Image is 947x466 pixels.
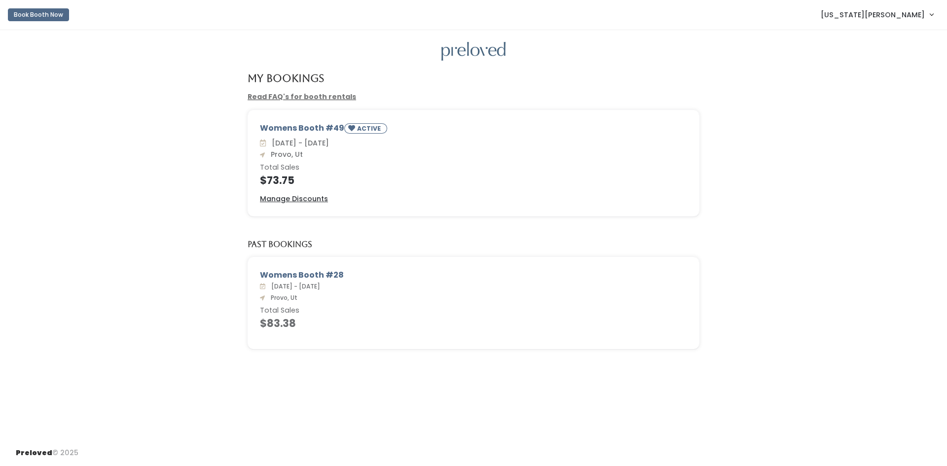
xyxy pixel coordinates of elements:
[16,440,78,458] div: © 2025
[260,318,687,329] h4: $83.38
[248,72,324,84] h4: My Bookings
[260,164,687,172] h6: Total Sales
[8,4,69,26] a: Book Booth Now
[267,149,303,159] span: Provo, Ut
[811,4,943,25] a: [US_STATE][PERSON_NAME]
[16,448,52,458] span: Preloved
[267,282,320,290] span: [DATE] - [DATE]
[260,194,328,204] a: Manage Discounts
[248,92,356,102] a: Read FAQ's for booth rentals
[8,8,69,21] button: Book Booth Now
[248,240,312,249] h5: Past Bookings
[260,175,687,186] h4: $73.75
[260,307,687,315] h6: Total Sales
[357,124,383,133] small: ACTIVE
[441,42,506,61] img: preloved logo
[260,269,687,281] div: Womens Booth #28
[268,138,329,148] span: [DATE] - [DATE]
[260,122,687,138] div: Womens Booth #49
[821,9,925,20] span: [US_STATE][PERSON_NAME]
[267,293,297,302] span: Provo, Ut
